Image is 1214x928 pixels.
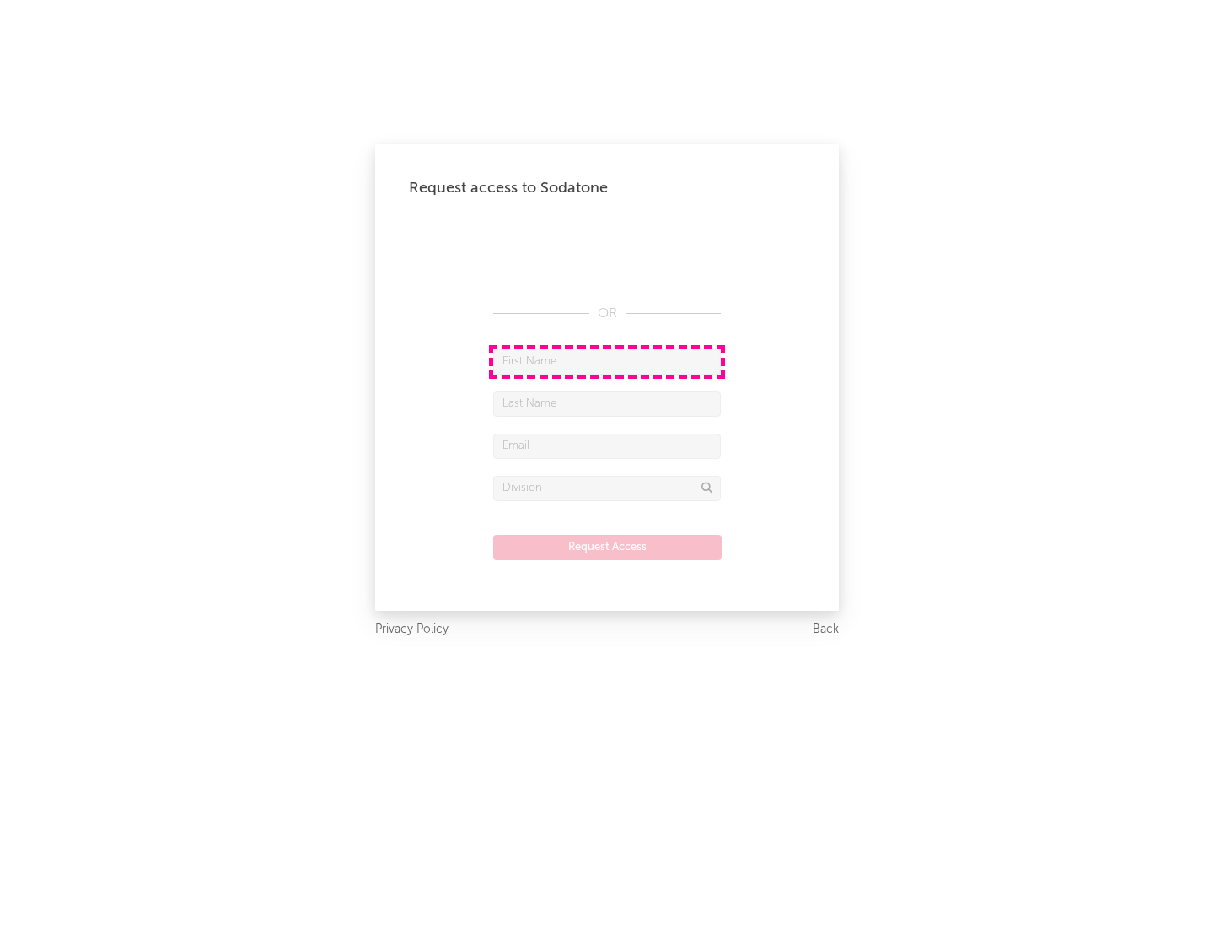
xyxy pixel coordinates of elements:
[493,434,721,459] input: Email
[409,178,805,198] div: Request access to Sodatone
[493,304,721,324] div: OR
[813,619,839,640] a: Back
[375,619,449,640] a: Privacy Policy
[493,391,721,417] input: Last Name
[493,476,721,501] input: Division
[493,535,722,560] button: Request Access
[493,349,721,375] input: First Name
